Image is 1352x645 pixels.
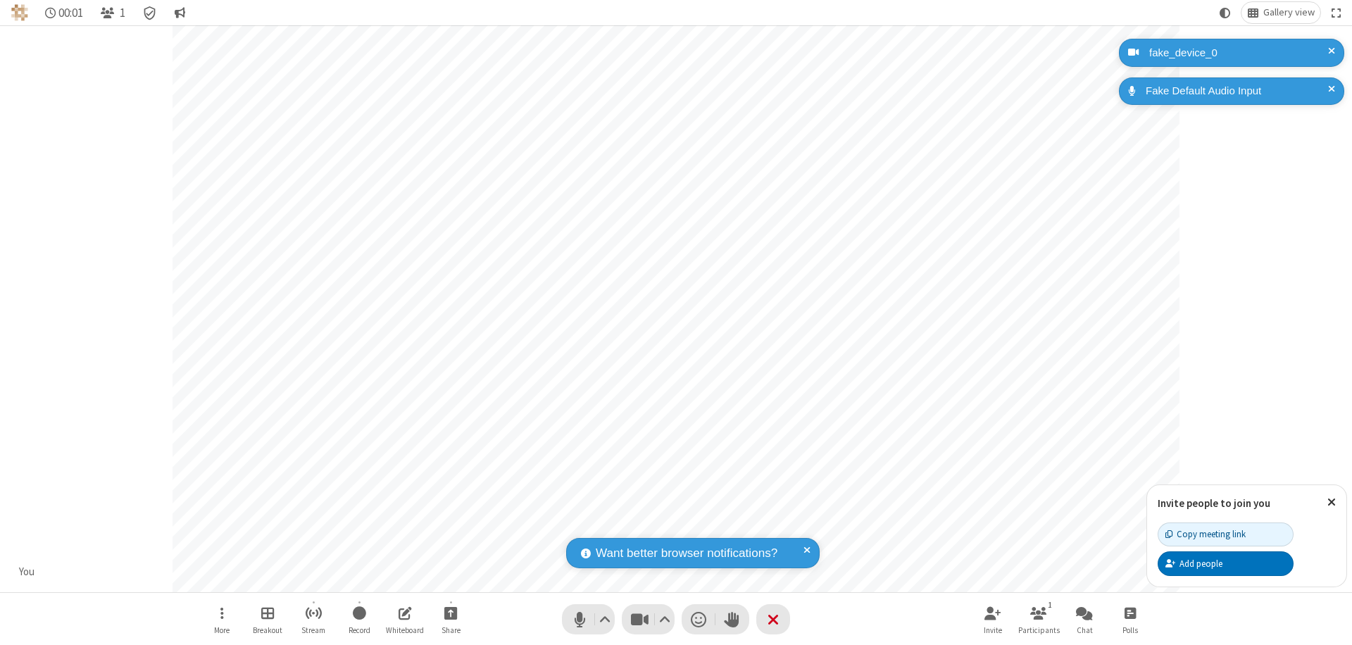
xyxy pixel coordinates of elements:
[1263,7,1315,18] span: Gallery view
[253,626,282,634] span: Breakout
[656,604,675,634] button: Video setting
[201,599,243,639] button: Open menu
[1122,626,1138,634] span: Polls
[246,599,289,639] button: Manage Breakout Rooms
[596,544,777,563] span: Want better browser notifications?
[349,626,370,634] span: Record
[1063,599,1106,639] button: Open chat
[562,604,615,634] button: Mute (⌘+Shift+A)
[984,626,1002,634] span: Invite
[1158,522,1294,546] button: Copy meeting link
[622,604,675,634] button: Stop video (⌘+Shift+V)
[120,6,125,20] span: 1
[384,599,426,639] button: Open shared whiteboard
[756,604,790,634] button: End or leave meeting
[682,604,715,634] button: Send a reaction
[1241,2,1320,23] button: Change layout
[442,626,461,634] span: Share
[1109,599,1151,639] button: Open poll
[338,599,380,639] button: Start recording
[1018,626,1060,634] span: Participants
[301,626,325,634] span: Stream
[58,6,83,20] span: 00:01
[972,599,1014,639] button: Invite participants (⌘+Shift+I)
[39,2,89,23] div: Timer
[1317,485,1346,520] button: Close popover
[1018,599,1060,639] button: Open participant list
[1165,527,1246,541] div: Copy meeting link
[168,2,191,23] button: Conversation
[1141,83,1334,99] div: Fake Default Audio Input
[596,604,615,634] button: Audio settings
[292,599,334,639] button: Start streaming
[1044,599,1056,611] div: 1
[1158,551,1294,575] button: Add people
[137,2,163,23] div: Meeting details Encryption enabled
[1077,626,1093,634] span: Chat
[214,626,230,634] span: More
[1144,45,1334,61] div: fake_device_0
[430,599,472,639] button: Start sharing
[14,564,40,580] div: You
[1214,2,1237,23] button: Using system theme
[1326,2,1347,23] button: Fullscreen
[386,626,424,634] span: Whiteboard
[715,604,749,634] button: Raise hand
[11,4,28,21] img: QA Selenium DO NOT DELETE OR CHANGE
[1158,496,1270,510] label: Invite people to join you
[94,2,131,23] button: Open participant list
